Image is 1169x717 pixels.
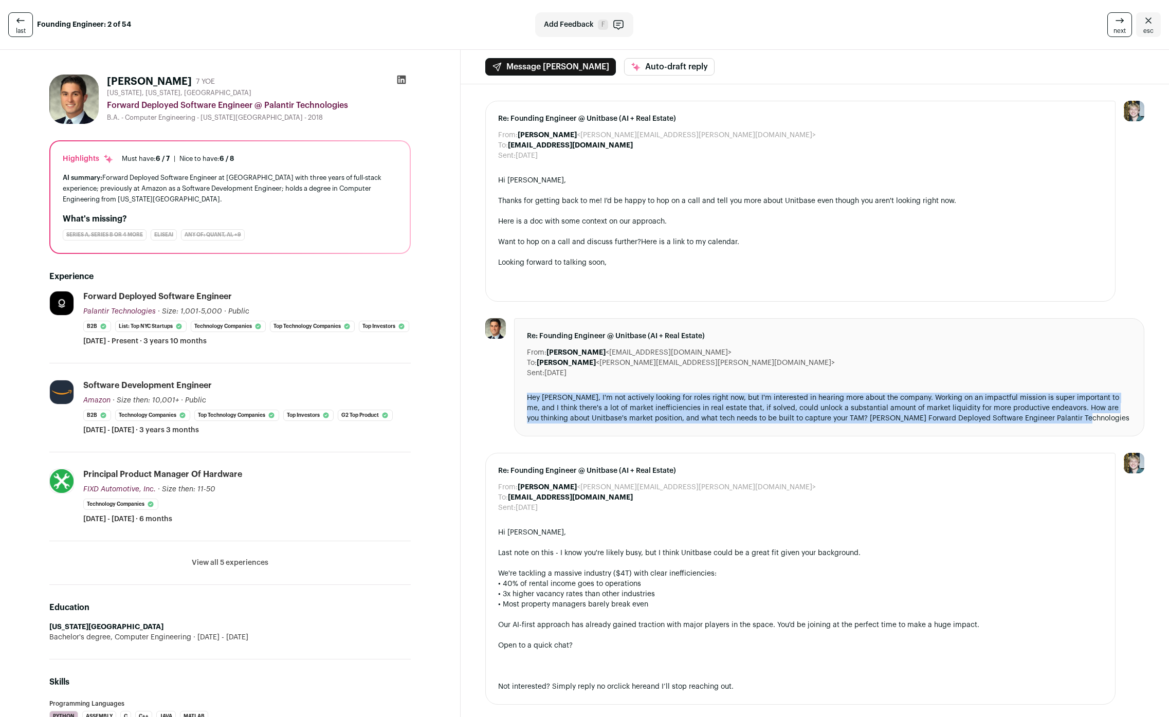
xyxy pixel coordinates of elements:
li: G2 Top Product [338,410,393,421]
h2: Experience [49,270,411,283]
div: 7 YOE [196,77,215,87]
li: Technology Companies [191,321,266,332]
dt: To: [527,358,537,368]
h1: [PERSON_NAME] [107,75,192,89]
b: [PERSON_NAME] [546,349,606,356]
b: [PERSON_NAME] [518,132,577,139]
div: Want to hop on a call and discuss further? . [498,237,1103,247]
dd: [DATE] [544,368,567,378]
span: · Size: 1,001-5,000 [158,308,222,315]
div: Forward Deployed Software Engineer [83,291,232,302]
span: · Size then: 10,001+ [113,397,179,404]
div: Our AI-first approach has already gained traction with major players in the space. You'd be joini... [498,620,1103,630]
dd: [DATE] [516,151,538,161]
dt: Sent: [527,368,544,378]
strong: [US_STATE][GEOGRAPHIC_DATA] [49,623,163,631]
div: • 40% of rental income goes to operations [498,579,1103,589]
span: next [1113,27,1126,35]
div: Forward Deployed Software Engineer @ Palantir Technologies [107,99,411,112]
img: 179dce39d61a68a500a5f62e94c89781d67a35509ebe5e4b8c84a96c548848f1.png [50,469,74,493]
h2: Education [49,601,411,614]
li: Technology Companies [83,499,158,510]
button: Message [PERSON_NAME] [485,58,616,76]
span: [US_STATE], [US_STATE], [GEOGRAPHIC_DATA] [107,89,251,97]
li: Top Investors [359,321,409,332]
li: B2B [83,321,111,332]
h3: Programming Languages [49,701,411,707]
span: 6 / 7 [156,155,170,162]
span: [DATE] - [DATE] · 3 years 3 months [83,425,199,435]
span: Re: Founding Engineer @ Unitbase (AI + Real Estate) [498,466,1103,476]
div: Series A, Series B or 4 more [63,229,147,241]
span: Amazon [83,397,111,404]
div: Any of: quant, AI, +9 [181,229,245,241]
span: Re: Founding Engineer @ Unitbase (AI + Real Estate) [498,114,1103,124]
div: Nice to have: [179,155,234,163]
div: B.A. - Computer Engineering - [US_STATE][GEOGRAPHIC_DATA] - 2018 [107,114,411,122]
div: Highlights [63,154,114,164]
span: esc [1143,27,1154,35]
button: Auto-draft reply [624,58,715,76]
button: View all 5 experiences [192,558,268,568]
dt: From: [498,130,518,140]
ul: | [122,155,234,163]
img: 79a74b7fdb83fad1868aef8a89a367e344546ea0480d901c6b3a81135cf7604f.jpg [50,291,74,315]
span: · [224,306,226,317]
li: B2B [83,410,111,421]
b: [EMAIL_ADDRESS][DOMAIN_NAME] [508,142,633,149]
a: Here is a doc with some context on our approach [498,218,665,225]
div: . [498,216,1103,227]
a: click here [614,683,647,690]
li: Top Technology Companies [270,321,355,332]
div: Software Development Engineer [83,380,212,391]
li: Top Technology Companies [194,410,279,421]
h2: What's missing? [63,213,397,225]
img: 0408319e5b5a5d31d367c6feb913c7c149abe0ae3e6bb50a9613f46cff9a2da8.jpg [485,318,506,339]
dd: [DATE] [516,503,538,513]
b: [PERSON_NAME] [537,359,596,366]
span: [DATE] - [DATE] · 6 months [83,514,172,524]
div: Not interested? Simply reply no or and I’ll stop reaching out. [498,682,1103,692]
b: [PERSON_NAME] [518,484,577,491]
span: AI summary: [63,174,102,181]
div: We're tackling a massive industry ($4T) with clear inefficiencies: [498,568,1103,579]
button: Add Feedback F [535,12,633,37]
span: Public [185,397,206,404]
strong: Founding Engineer: 2 of 54 [37,20,131,30]
span: Public [228,308,249,315]
dt: From: [498,482,518,492]
li: List: Top NYC Startups [115,321,187,332]
dd: <[PERSON_NAME][EMAIL_ADDRESS][PERSON_NAME][DOMAIN_NAME]> [518,130,816,140]
div: Open to a quick chat? [498,640,1103,651]
div: Thanks for getting back to me! I'd be happy to hop on a call and tell you more about Unitbase eve... [498,196,1103,206]
div: • Most property managers barely break even [498,599,1103,610]
div: • 3x higher vacancy rates than other industries [498,589,1103,599]
div: Last note on this - I know you're likely busy, but I think Unitbase could be a great fit given yo... [498,548,1103,558]
a: next [1107,12,1132,37]
dt: From: [527,347,546,358]
dt: To: [498,492,508,503]
div: Must have: [122,155,170,163]
dd: <[PERSON_NAME][EMAIL_ADDRESS][PERSON_NAME][DOMAIN_NAME]> [537,358,835,368]
span: Palantir Technologies [83,308,156,315]
span: Re: Founding Engineer @ Unitbase (AI + Real Estate) [527,331,1131,341]
a: Here is a link to my calendar [641,238,737,246]
div: Forward Deployed Software Engineer at [GEOGRAPHIC_DATA] with three years of full-stack experience... [63,172,397,205]
div: Hi [PERSON_NAME], [498,527,1103,538]
span: F [598,20,608,30]
img: 0408319e5b5a5d31d367c6feb913c7c149abe0ae3e6bb50a9613f46cff9a2da8.jpg [49,75,99,124]
div: Looking forward to talking soon, [498,258,1103,268]
span: · Size then: 11-50 [158,486,215,493]
dd: <[EMAIL_ADDRESS][DOMAIN_NAME]> [546,347,732,358]
a: Close [1136,12,1161,37]
dt: Sent: [498,151,516,161]
span: [DATE] - Present · 3 years 10 months [83,336,207,346]
div: Hi [PERSON_NAME], [498,175,1103,186]
span: 6 / 8 [220,155,234,162]
span: FIXD Automotive, Inc. [83,486,156,493]
span: last [16,27,26,35]
dd: <[PERSON_NAME][EMAIL_ADDRESS][PERSON_NAME][DOMAIN_NAME]> [518,482,816,492]
span: Add Feedback [544,20,594,30]
dt: To: [498,140,508,151]
div: Principal Product Manager of Hardware [83,469,242,480]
